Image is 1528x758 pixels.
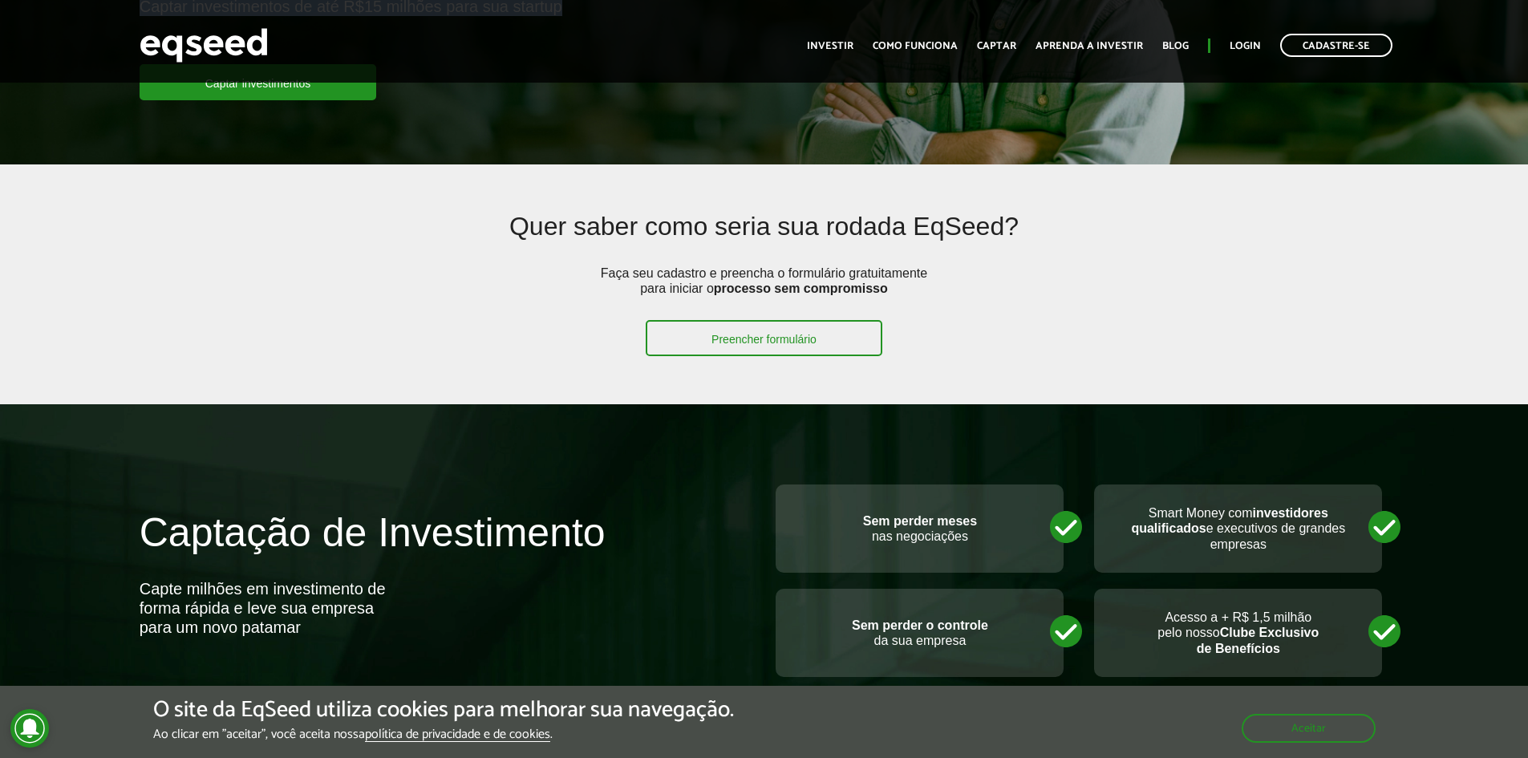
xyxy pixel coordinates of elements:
a: Preencher formulário [646,320,882,356]
p: Faça seu cadastro e preencha o formulário gratuitamente para iniciar o [595,266,932,320]
a: Blog [1162,41,1189,51]
img: EqSeed [140,24,268,67]
button: Aceitar [1242,714,1376,743]
strong: processo sem compromisso [714,282,888,295]
a: Aprenda a investir [1036,41,1143,51]
strong: investidores qualificados [1131,506,1327,535]
a: Cadastre-se [1280,34,1392,57]
strong: Sem perder meses [863,514,977,528]
p: Acesso a + R$ 1,5 milhão pelo nosso [1110,610,1366,656]
strong: Clube Exclusivo de Benefícios [1197,626,1319,655]
p: da sua empresa [792,618,1048,648]
a: Captar [977,41,1016,51]
div: Capte milhões em investimento de forma rápida e leve sua empresa para um novo patamar [140,579,396,637]
p: Ao clicar em "aceitar", você aceita nossa . [153,727,734,742]
p: Smart Money com e executivos de grandes empresas [1110,505,1366,552]
a: política de privacidade e de cookies [365,728,550,742]
h5: O site da EqSeed utiliza cookies para melhorar sua navegação. [153,698,734,723]
p: nas negociações [792,513,1048,544]
a: Login [1230,41,1261,51]
a: Investir [807,41,853,51]
a: Como funciona [873,41,958,51]
h2: Captação de Investimento [140,511,752,579]
h2: Quer saber como seria sua rodada EqSeed? [266,213,1261,265]
strong: Sem perder o controle [852,618,988,632]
